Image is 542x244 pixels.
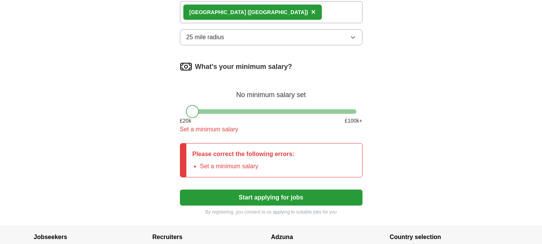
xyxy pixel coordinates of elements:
div: No minimum salary set [180,82,362,100]
span: ([GEOGRAPHIC_DATA]) [248,9,308,15]
span: £ 100 k+ [345,117,362,125]
label: What's your minimum salary? [195,62,292,72]
button: × [311,6,316,18]
strong: [GEOGRAPHIC_DATA] [189,9,246,15]
button: Start applying for jobs [180,190,362,206]
span: × [311,8,316,16]
span: £ 20 k [180,117,191,125]
div: Set a minimum salary [180,125,362,134]
p: By registering, you consent to us applying to suitable jobs for you [180,209,362,215]
p: Please correct the following errors: [192,150,295,159]
img: salary.png [180,61,192,73]
button: 25 mile radius [180,29,362,45]
span: 25 mile radius [186,33,224,42]
li: Set a minimum salary [200,162,295,171]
